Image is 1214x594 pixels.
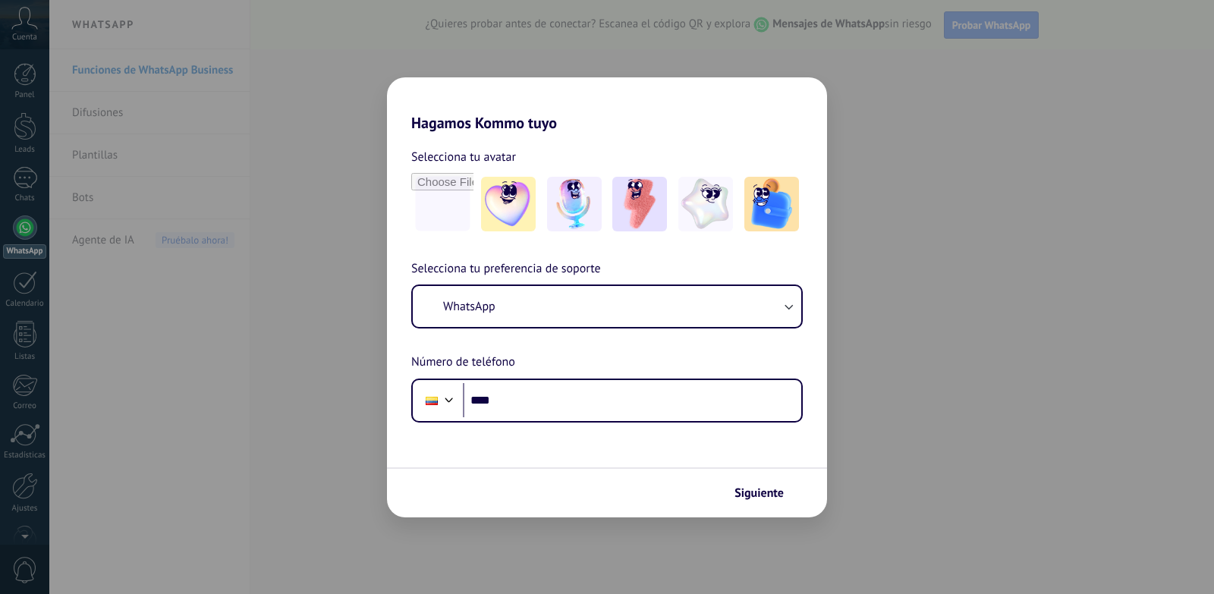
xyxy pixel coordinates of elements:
span: Número de teléfono [411,353,515,372]
button: Siguiente [728,480,804,506]
span: Selecciona tu avatar [411,147,516,167]
span: WhatsApp [443,299,495,314]
img: -1.jpeg [481,177,536,231]
h2: Hagamos Kommo tuyo [387,77,827,132]
span: Selecciona tu preferencia de soporte [411,259,601,279]
img: -2.jpeg [547,177,602,231]
img: -3.jpeg [612,177,667,231]
div: Ecuador: + 593 [417,385,446,416]
img: -4.jpeg [678,177,733,231]
img: -5.jpeg [744,177,799,231]
button: WhatsApp [413,286,801,327]
span: Siguiente [734,488,784,498]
